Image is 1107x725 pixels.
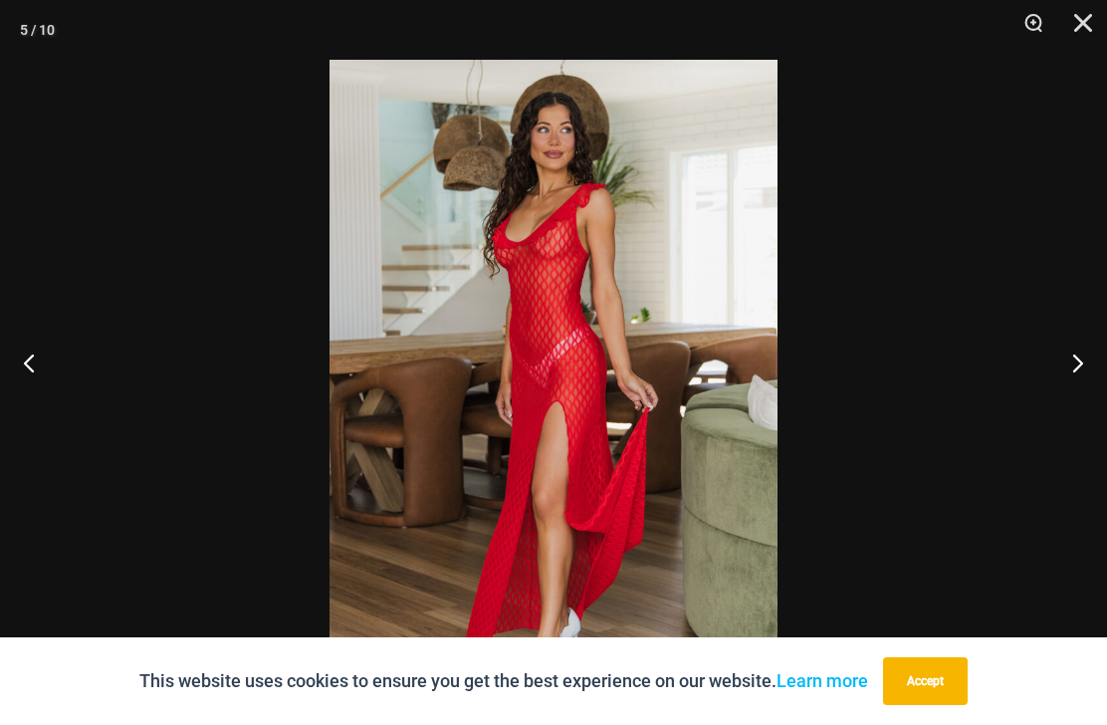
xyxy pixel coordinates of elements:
a: Learn more [776,670,868,691]
p: This website uses cookies to ensure you get the best experience on our website. [139,666,868,696]
button: Accept [883,657,968,705]
div: 5 / 10 [20,15,55,45]
button: Next [1032,313,1107,412]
